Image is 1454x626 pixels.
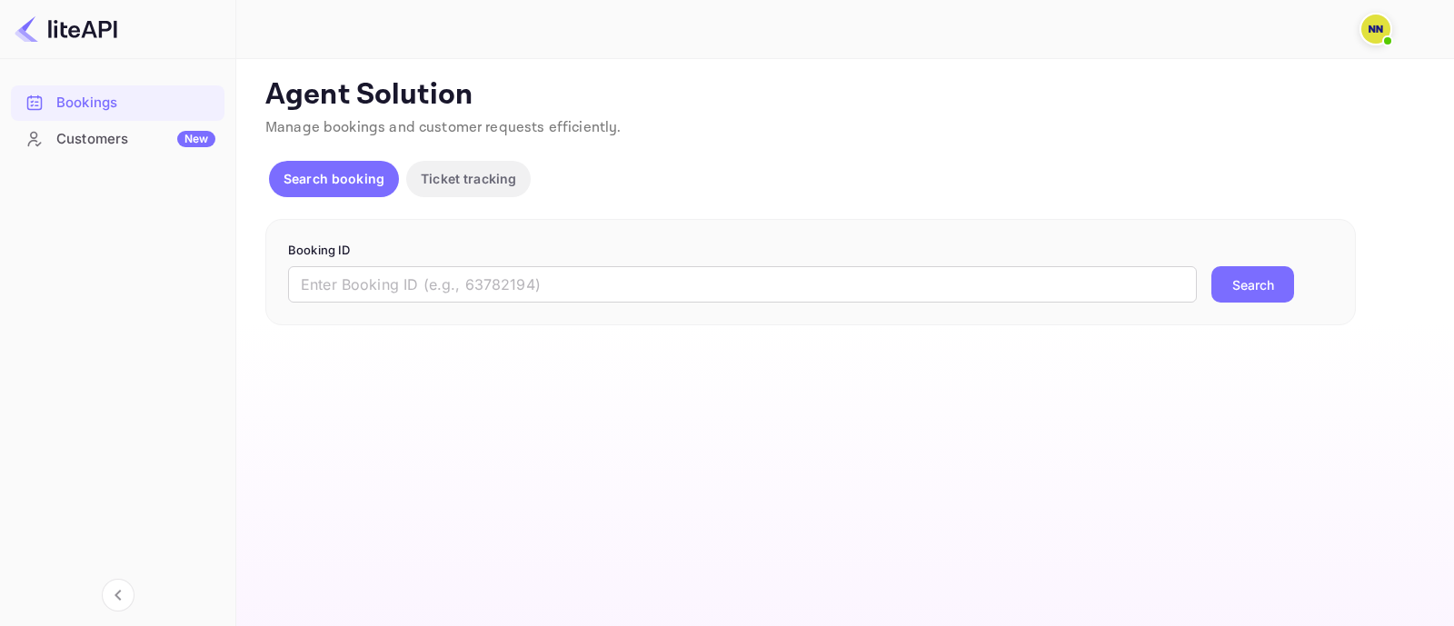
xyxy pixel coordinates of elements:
[11,85,224,121] div: Bookings
[1361,15,1390,44] img: N/A N/A
[56,129,215,150] div: Customers
[284,169,384,188] p: Search booking
[421,169,516,188] p: Ticket tracking
[288,266,1197,303] input: Enter Booking ID (e.g., 63782194)
[11,122,224,157] div: CustomersNew
[102,579,134,611] button: Collapse navigation
[288,242,1333,260] p: Booking ID
[1211,266,1294,303] button: Search
[15,15,117,44] img: LiteAPI logo
[177,131,215,147] div: New
[265,77,1421,114] p: Agent Solution
[11,85,224,119] a: Bookings
[11,122,224,155] a: CustomersNew
[56,93,215,114] div: Bookings
[265,118,622,137] span: Manage bookings and customer requests efficiently.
